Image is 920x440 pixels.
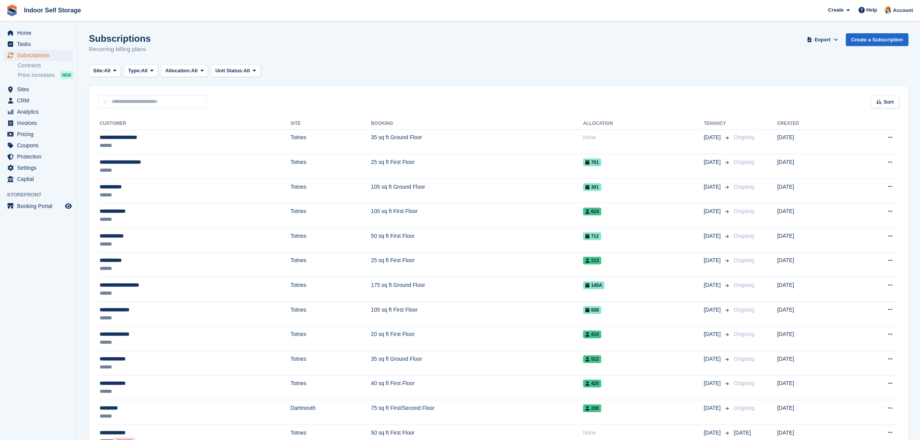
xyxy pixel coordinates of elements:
td: [DATE] [777,351,847,376]
th: Created [777,118,847,130]
td: Totnes [291,228,371,253]
th: Allocation [583,118,704,130]
a: Indoor Self Storage [21,4,84,17]
td: Totnes [291,130,371,154]
span: Ongoing [734,134,754,140]
h1: Subscriptions [89,33,151,44]
td: Totnes [291,302,371,326]
td: Totnes [291,179,371,203]
span: Capital [17,174,63,184]
th: Site [291,118,371,130]
td: 35 sq ft Ground Floor [371,351,583,376]
td: [DATE] [777,302,847,326]
td: [DATE] [777,154,847,179]
span: [DATE] [734,430,751,436]
span: Invoices [17,118,63,128]
p: Recurring billing plans [89,45,151,54]
a: Price increases NEW [18,71,73,79]
span: [DATE] [704,158,722,166]
span: [DATE] [704,232,722,240]
span: Create [828,6,843,14]
span: 410 [583,331,601,338]
td: 25 sq ft First Floor [371,252,583,277]
img: stora-icon-8386f47178a22dfd0bd8f6a31ec36ba5ce8667c1dd55bd0f319d3a0aa187defe.svg [6,5,18,16]
span: Analytics [17,106,63,117]
td: Totnes [291,252,371,277]
a: menu [4,50,73,61]
td: Totnes [291,203,371,228]
a: menu [4,27,73,38]
td: 175 sq ft Ground Floor [371,277,583,302]
span: Booking Portal [17,201,63,211]
img: Joanne Smith [884,6,892,14]
td: Totnes [291,326,371,351]
td: Totnes [291,375,371,400]
td: 105 sq ft First Floor [371,302,583,326]
td: 100 sq ft First Floor [371,203,583,228]
span: Ongoing [734,307,754,313]
span: Account [893,7,913,14]
span: Sites [17,84,63,95]
span: Price increases [18,72,55,79]
td: 40 sq ft First Floor [371,375,583,400]
span: Ongoing [734,208,754,214]
td: 20 sq ft First Floor [371,326,583,351]
span: [DATE] [704,306,722,314]
button: Type: All [124,65,158,77]
span: Storefront [7,191,77,199]
a: menu [4,140,73,151]
button: Export [806,33,840,46]
span: CRM [17,95,63,106]
span: All [141,67,148,75]
div: None [583,429,704,437]
a: menu [4,95,73,106]
span: All [243,67,250,75]
a: menu [4,151,73,162]
div: None [583,133,704,142]
span: Unit Status: [215,67,243,75]
td: Totnes [291,277,371,302]
td: Totnes [291,351,371,376]
span: [DATE] [704,404,722,412]
span: Ongoing [734,159,754,165]
span: Sort [884,98,894,106]
td: Totnes [291,154,371,179]
span: Ongoing [734,233,754,239]
span: Protection [17,151,63,162]
button: Site: All [89,65,121,77]
td: [DATE] [777,277,847,302]
a: menu [4,106,73,117]
td: 35 sq ft Ground Floor [371,130,583,154]
td: [DATE] [777,252,847,277]
td: [DATE] [777,203,847,228]
td: [DATE] [777,228,847,253]
span: [DATE] [704,133,722,142]
span: All [191,67,198,75]
a: Preview store [64,201,73,211]
th: Tenancy [704,118,731,130]
div: NEW [60,71,73,79]
span: [DATE] [704,183,722,191]
span: 208 [583,404,601,412]
span: [DATE] [704,330,722,338]
span: Subscriptions [17,50,63,61]
span: [DATE] [704,281,722,289]
span: Pricing [17,129,63,140]
span: Export [815,36,830,44]
button: Unit Status: All [211,65,260,77]
td: 105 sq ft Ground Floor [371,179,583,203]
span: Ongoing [734,405,754,411]
td: 25 sq ft First Floor [371,154,583,179]
span: 512 [583,355,601,363]
span: Tasks [17,39,63,49]
a: menu [4,174,73,184]
a: menu [4,129,73,140]
span: Ongoing [734,331,754,337]
span: 701 [583,159,601,166]
th: Customer [98,118,291,130]
span: 213 [583,257,601,264]
td: [DATE] [777,326,847,351]
span: Site: [93,67,104,75]
span: [DATE] [704,256,722,264]
span: 608 [583,306,601,314]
